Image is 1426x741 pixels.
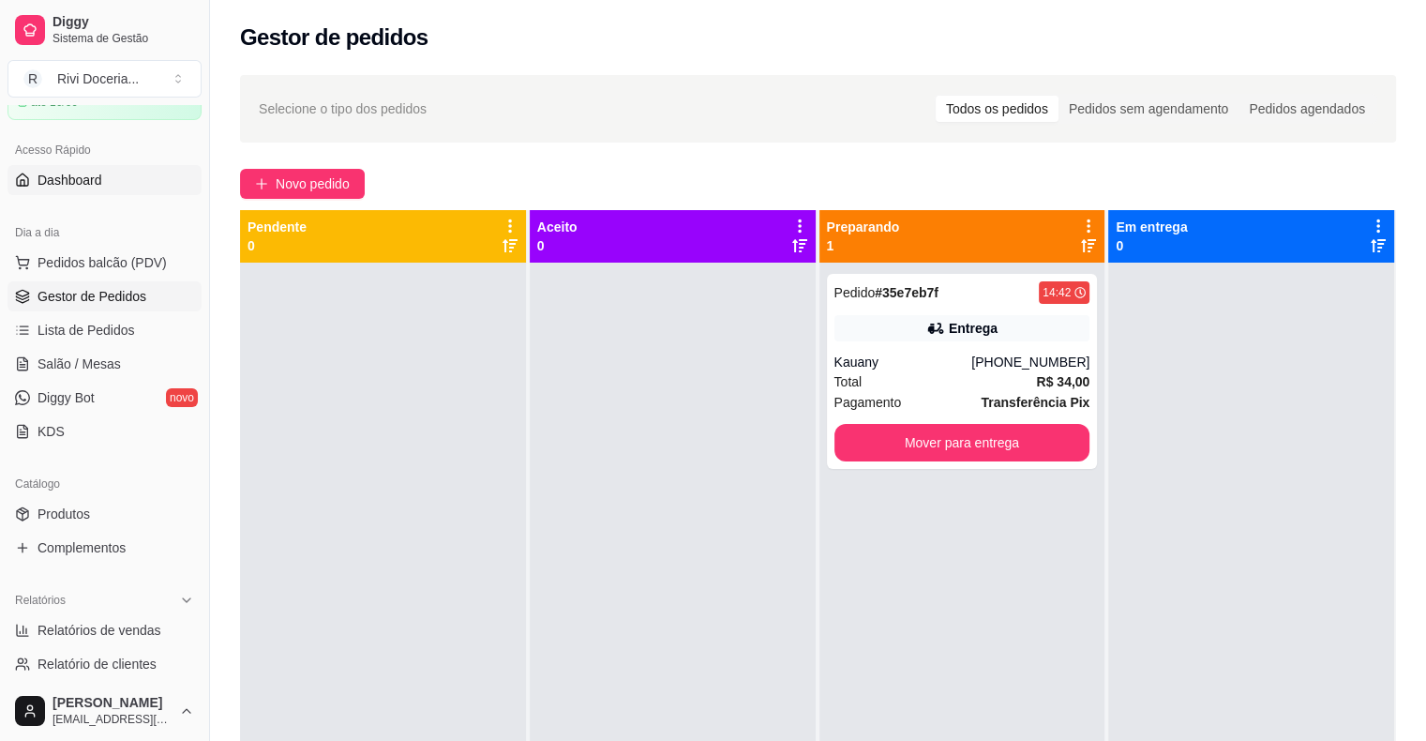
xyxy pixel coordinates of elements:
[38,388,95,407] span: Diggy Bot
[38,321,135,340] span: Lista de Pedidos
[38,287,146,306] span: Gestor de Pedidos
[53,712,172,727] span: [EMAIL_ADDRESS][DOMAIN_NAME]
[38,655,157,673] span: Relatório de clientes
[1238,96,1375,122] div: Pedidos agendados
[240,23,428,53] h2: Gestor de pedidos
[537,218,578,236] p: Aceito
[259,98,427,119] span: Selecione o tipo dos pedidos
[827,218,900,236] p: Preparando
[8,533,202,563] a: Complementos
[8,469,202,499] div: Catálogo
[15,593,66,608] span: Relatórios
[834,353,972,371] div: Kauany
[38,505,90,523] span: Produtos
[276,174,350,194] span: Novo pedido
[834,392,902,413] span: Pagamento
[8,165,202,195] a: Dashboard
[248,218,307,236] p: Pendente
[834,371,863,392] span: Total
[38,253,167,272] span: Pedidos balcão (PDV)
[1058,96,1238,122] div: Pedidos sem agendamento
[834,424,1090,461] button: Mover para entrega
[949,319,998,338] div: Entrega
[53,31,194,46] span: Sistema de Gestão
[834,285,876,300] span: Pedido
[38,355,121,373] span: Salão / Mesas
[240,169,365,199] button: Novo pedido
[8,349,202,379] a: Salão / Mesas
[8,615,202,645] a: Relatórios de vendas
[8,8,202,53] a: DiggySistema de Gestão
[981,395,1089,410] strong: Transferência Pix
[38,538,126,557] span: Complementos
[8,499,202,529] a: Produtos
[936,96,1058,122] div: Todos os pedidos
[8,281,202,311] a: Gestor de Pedidos
[8,416,202,446] a: KDS
[1043,285,1071,300] div: 14:42
[1116,218,1187,236] p: Em entrega
[53,695,172,712] span: [PERSON_NAME]
[57,69,139,88] div: Rivi Doceria ...
[8,688,202,733] button: [PERSON_NAME][EMAIL_ADDRESS][DOMAIN_NAME]
[38,171,102,189] span: Dashboard
[248,236,307,255] p: 0
[8,649,202,679] a: Relatório de clientes
[971,353,1089,371] div: [PHONE_NUMBER]
[8,315,202,345] a: Lista de Pedidos
[8,60,202,98] button: Select a team
[255,177,268,190] span: plus
[1036,374,1089,389] strong: R$ 34,00
[38,422,65,441] span: KDS
[8,135,202,165] div: Acesso Rápido
[1116,236,1187,255] p: 0
[8,218,202,248] div: Dia a dia
[53,14,194,31] span: Diggy
[875,285,938,300] strong: # 35e7eb7f
[8,248,202,278] button: Pedidos balcão (PDV)
[38,621,161,640] span: Relatórios de vendas
[537,236,578,255] p: 0
[8,383,202,413] a: Diggy Botnovo
[827,236,900,255] p: 1
[23,69,42,88] span: R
